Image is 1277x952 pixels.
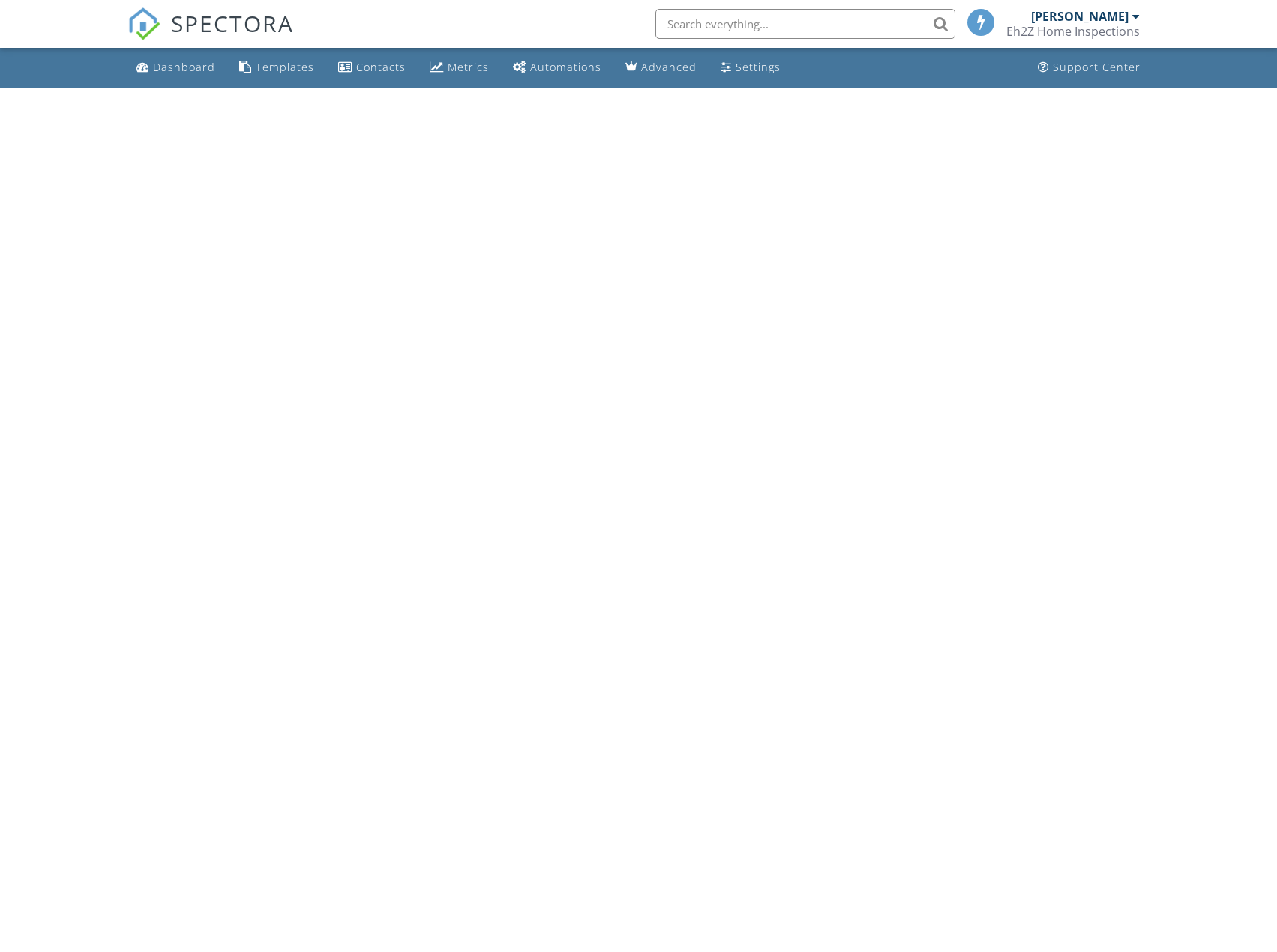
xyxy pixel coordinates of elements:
a: Settings [715,54,787,82]
a: Automations (Basic) [507,54,607,82]
div: Contacts [356,60,406,74]
a: Advanced [619,54,703,82]
input: Search everything... [655,9,955,39]
a: SPECTORA [127,20,294,52]
a: Metrics [424,54,495,82]
div: Eh2Z Home Inspections [1006,24,1140,39]
span: SPECTORA [171,7,294,39]
div: Automations [530,60,601,74]
div: Dashboard [153,60,215,74]
div: Templates [256,60,314,74]
div: Support Center [1053,60,1141,74]
img: The Best Home Inspection Software - Spectora [127,7,160,40]
div: Settings [736,60,781,74]
div: Advanced [641,60,697,74]
a: Support Center [1032,54,1147,82]
div: Metrics [448,60,489,74]
a: Templates [233,54,320,82]
div: [PERSON_NAME] [1031,9,1129,24]
a: Dashboard [130,54,221,82]
a: Contacts [332,54,412,82]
